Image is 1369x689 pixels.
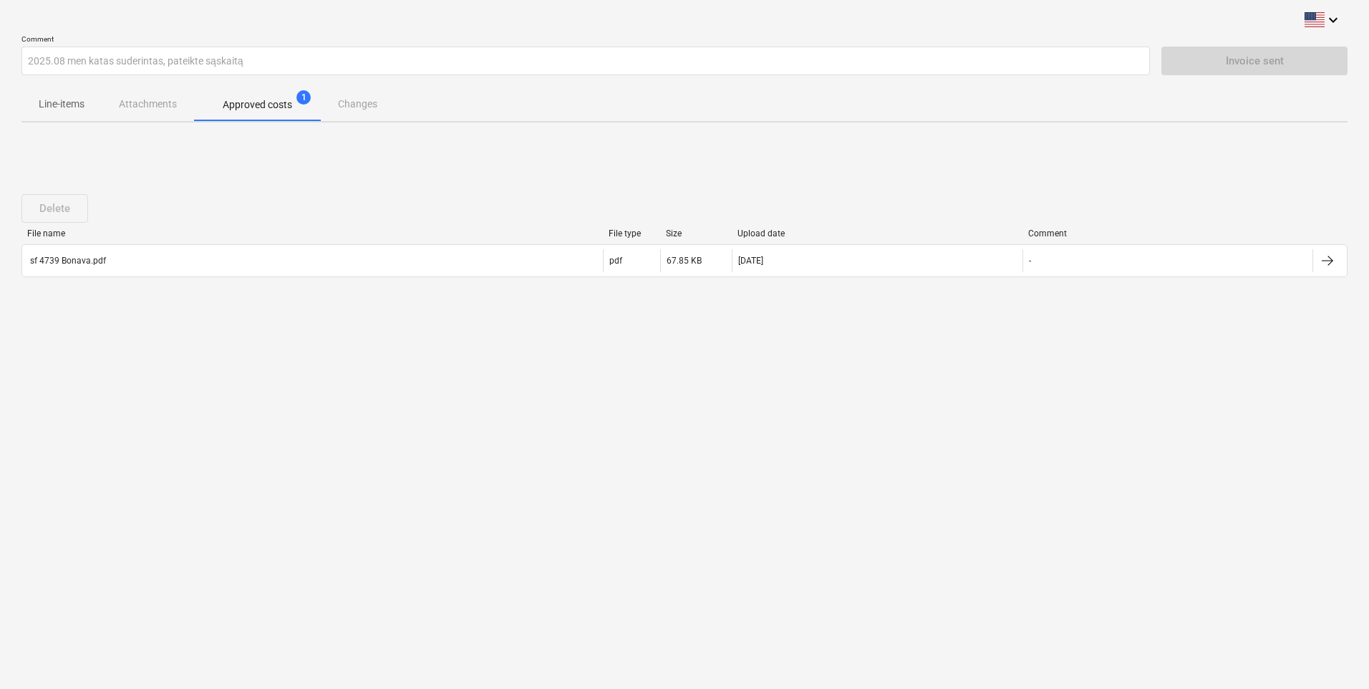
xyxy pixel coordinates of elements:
p: Comment [21,34,1150,47]
div: [DATE] [738,256,763,266]
div: File type [609,228,654,238]
div: pdf [609,256,622,266]
div: - [1029,256,1031,266]
p: Approved costs [223,97,292,112]
p: Line-items [39,97,84,112]
span: 1 [296,90,311,105]
div: sf 4739 Bonava.pdf [28,256,106,266]
div: 67.85 KB [667,256,702,266]
div: File name [27,228,597,238]
div: Comment [1028,228,1307,238]
div: Size [666,228,726,238]
div: Upload date [737,228,1017,238]
i: keyboard_arrow_down [1325,11,1342,29]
